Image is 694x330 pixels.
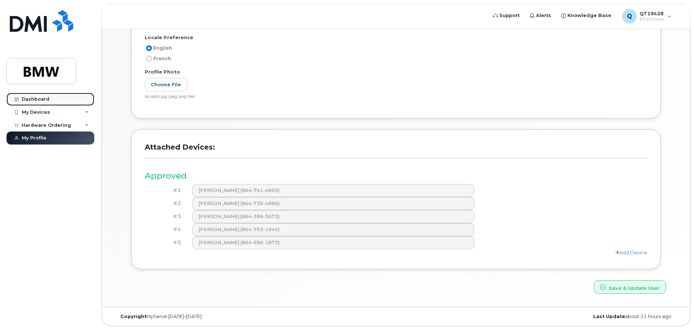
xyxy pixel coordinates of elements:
[567,12,611,19] span: Knowledge Base
[146,45,152,51] input: English
[145,34,193,41] label: Locale Preference
[489,314,677,319] div: about 21 hours ago
[146,56,152,62] input: French
[536,12,551,19] span: Alerts
[145,78,187,91] label: Choose File
[593,314,625,319] strong: Last Update
[627,12,632,21] span: Q
[150,213,181,220] h4: #3
[556,8,616,23] a: Knowledge Base
[145,68,180,75] label: Profile Photo
[488,8,525,23] a: Support
[499,12,520,19] span: Support
[145,171,647,180] h3: Approved
[120,314,146,319] strong: Copyright
[153,45,172,51] span: English
[662,298,689,325] iframe: Messenger Launcher
[150,200,181,206] h4: #2
[617,9,677,24] div: QT19428
[615,250,647,255] a: Add Device
[150,187,181,193] h4: #1
[640,11,664,16] span: QT19428
[145,94,641,100] div: Accepts jpg, jpeg, png files
[150,226,181,233] h4: #4
[640,16,664,22] span: Employee
[115,314,302,319] div: MyServe [DATE]–[DATE]
[153,56,171,61] span: French
[525,8,556,23] a: Alerts
[150,239,181,246] h4: #5
[145,143,647,158] h3: Attached Devices:
[594,280,666,294] button: Save & Update User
